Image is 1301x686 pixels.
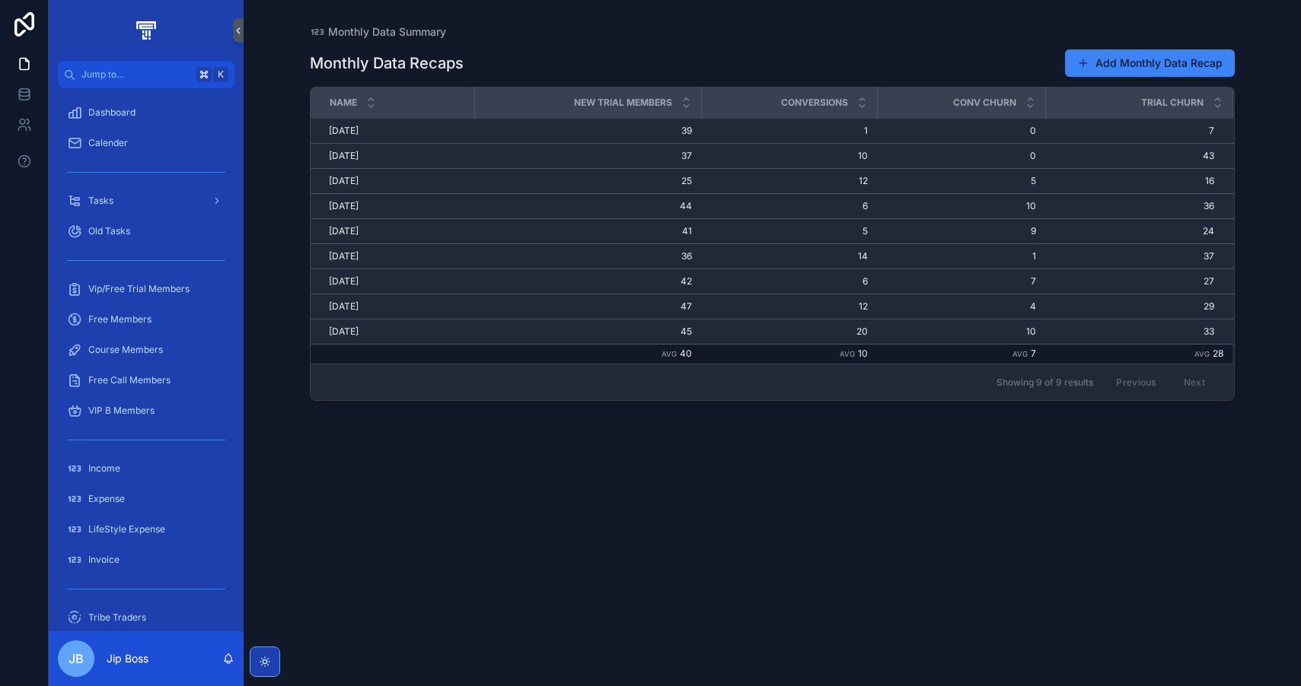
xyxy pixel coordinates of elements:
a: Invoice [58,546,234,573]
a: 20 [710,326,868,338]
span: 12 [710,175,868,187]
a: 4 [886,300,1036,313]
span: 41 [483,225,692,237]
img: App logo [133,18,158,43]
a: Monthly Data Summary [310,24,446,40]
a: 33 [1046,326,1214,338]
a: 10 [710,150,868,162]
a: 6 [710,275,868,287]
small: Avg [662,350,677,358]
span: Invoice [88,554,120,566]
span: [DATE] [329,250,359,262]
span: Expense [88,493,125,505]
span: Conversions [781,97,848,109]
a: 16 [1046,175,1214,187]
a: 29 [1046,300,1214,313]
span: Vip/Free Trial Members [88,283,190,295]
span: Free Members [88,313,151,326]
span: 14 [710,250,868,262]
span: Course Members [88,344,163,356]
a: Income [58,455,234,482]
a: Old Tasks [58,218,234,245]
a: [DATE] [329,300,465,313]
p: Jip Boss [107,651,148,666]
a: [DATE] [329,150,465,162]
span: Name [330,97,357,109]
span: Dashboard [88,106,136,119]
a: 27 [1046,275,1214,287]
a: 10 [886,326,1036,338]
span: Calender [88,137,128,149]
a: [DATE] [329,125,465,137]
small: Avg [840,350,855,358]
span: 24 [1046,225,1214,237]
span: Income [88,462,120,475]
div: scrollable content [49,88,244,631]
button: Add Monthly Data Recap [1065,49,1235,77]
a: [DATE] [329,250,465,262]
span: [DATE] [329,125,359,137]
a: Vip/Free Trial Members [58,275,234,303]
a: [DATE] [329,175,465,187]
span: 7 [1031,348,1036,359]
a: Tribe Traders [58,604,234,631]
span: [DATE] [329,326,359,338]
a: 10 [886,200,1036,212]
span: Old Tasks [88,225,130,237]
a: Course Members [58,336,234,364]
a: 1 [886,250,1036,262]
a: [DATE] [329,326,465,338]
a: 37 [483,150,692,162]
span: 40 [680,348,692,359]
a: 9 [886,225,1036,237]
a: 7 [886,275,1036,287]
a: [DATE] [329,225,465,237]
a: 0 [886,125,1036,137]
span: [DATE] [329,175,359,187]
span: Showing 9 of 9 results [996,376,1093,389]
span: 5 [710,225,868,237]
span: Conv Churn [953,97,1016,109]
a: 7 [1046,125,1214,137]
a: 45 [483,326,692,338]
span: 47 [483,300,692,313]
span: LifeStyle Expense [88,523,165,535]
a: LifeStyle Expense [58,516,234,543]
a: 37 [1046,250,1214,262]
a: 0 [886,150,1036,162]
a: Tasks [58,187,234,214]
a: 39 [483,125,692,137]
span: Tribe Traders [88,611,146,624]
span: 5 [886,175,1036,187]
span: 6 [710,200,868,212]
span: 42 [483,275,692,287]
a: Dashboard [58,99,234,126]
a: 25 [483,175,692,187]
a: Calender [58,129,234,157]
span: Trial Churn [1141,97,1204,109]
a: 36 [1046,200,1214,212]
span: Tasks [88,195,113,207]
span: K [215,68,227,81]
a: 36 [483,250,692,262]
a: 1 [710,125,868,137]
